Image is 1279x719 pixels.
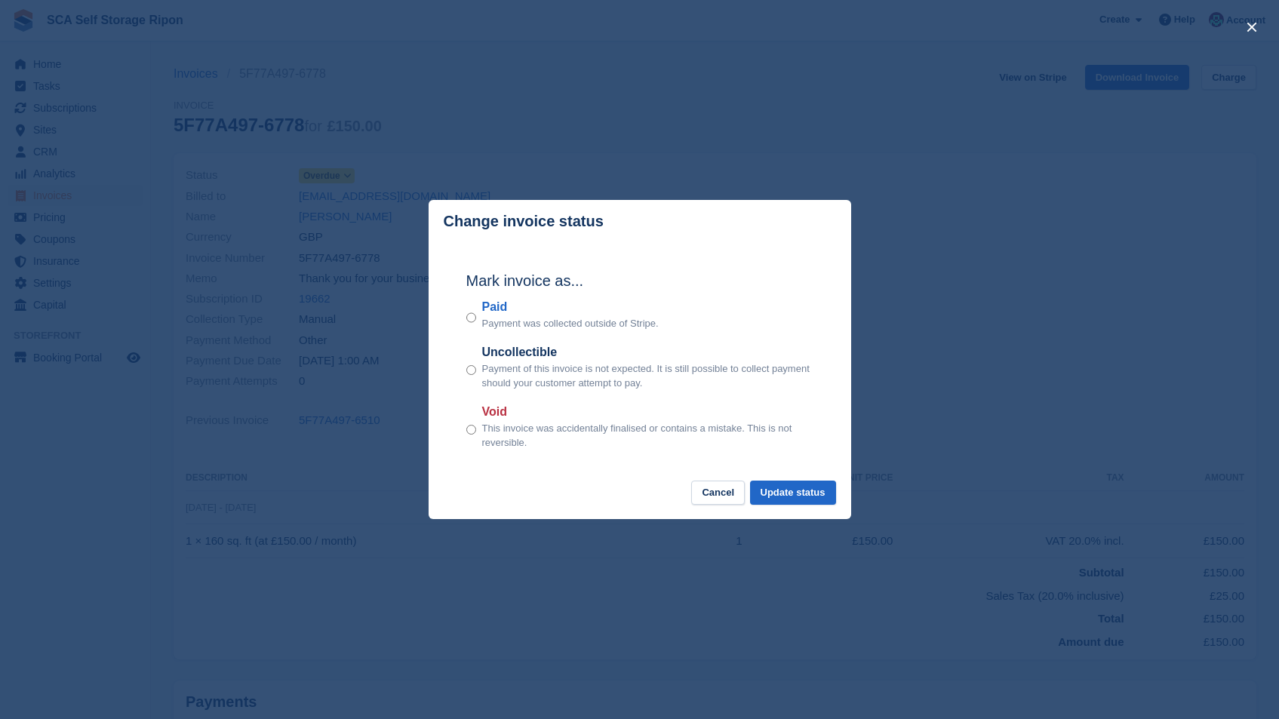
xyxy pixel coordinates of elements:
p: Payment of this invoice is not expected. It is still possible to collect payment should your cust... [482,361,813,391]
label: Paid [482,298,659,316]
label: Uncollectible [482,343,813,361]
button: close [1240,15,1264,39]
p: This invoice was accidentally finalised or contains a mistake. This is not reversible. [482,421,813,450]
p: Change invoice status [444,213,604,230]
p: Payment was collected outside of Stripe. [482,316,659,331]
h2: Mark invoice as... [466,269,813,292]
button: Cancel [691,481,745,505]
button: Update status [750,481,836,505]
label: Void [482,403,813,421]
